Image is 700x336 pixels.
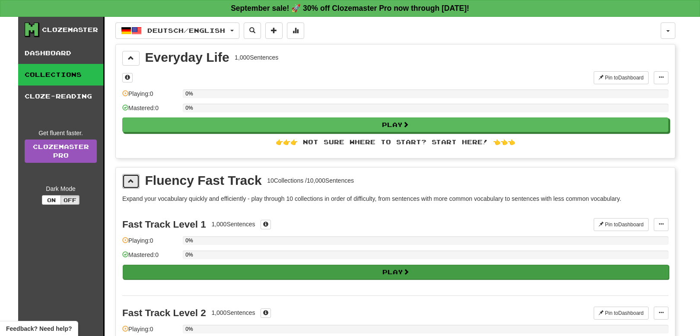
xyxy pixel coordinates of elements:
p: Expand your vocabulary quickly and efficiently - play through 10 collections in order of difficul... [122,194,668,203]
div: Fluency Fast Track [145,174,262,187]
div: Fast Track Level 2 [122,307,206,318]
button: Play [123,265,669,279]
button: Off [60,195,80,205]
button: More stats [287,22,304,39]
button: Add sentence to collection [265,22,283,39]
button: Pin toDashboard [594,307,649,320]
div: 1,000 Sentences [211,220,255,228]
strong: September sale! 🚀 30% off Clozemaster Pro now through [DATE]! [231,4,469,13]
span: Deutsch / English [147,27,225,34]
a: Cloze-Reading [18,86,103,107]
div: Everyday Life [145,51,229,64]
div: 10 Collections / 10,000 Sentences [267,176,354,185]
button: Play [122,117,668,132]
div: Dark Mode [25,184,97,193]
div: Get fluent faster. [25,129,97,137]
div: 👉👉👉 Not sure where to start? Start here! 👈👈👈 [122,138,668,146]
div: Playing: 0 [122,89,178,104]
span: Open feedback widget [6,324,72,333]
div: 1,000 Sentences [211,308,255,317]
a: ClozemasterPro [25,139,97,163]
a: Collections [18,64,103,86]
div: Fast Track Level 1 [122,219,206,230]
button: Pin toDashboard [594,218,649,231]
div: Mastered: 0 [122,104,178,118]
button: On [42,195,61,205]
div: Mastered: 0 [122,250,178,265]
button: Search sentences [244,22,261,39]
div: Clozemaster [42,25,98,34]
div: Playing: 0 [122,236,178,250]
div: 1,000 Sentences [235,53,278,62]
button: Pin toDashboard [594,71,649,84]
a: Dashboard [18,42,103,64]
button: Deutsch/English [115,22,239,39]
